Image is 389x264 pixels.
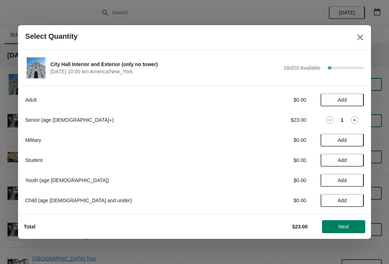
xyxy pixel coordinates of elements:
[338,157,347,163] span: Add
[25,136,225,144] div: Military
[240,177,306,184] div: $0.00
[322,220,365,233] button: Next
[25,96,225,103] div: Adult
[25,197,225,204] div: Child (age [DEMOGRAPHIC_DATA] and under)
[321,194,364,207] button: Add
[354,31,367,44] button: Close
[240,197,306,204] div: $0.00
[321,134,364,147] button: Add
[338,198,347,203] span: Add
[25,116,225,124] div: Senior (age [DEMOGRAPHIC_DATA]+)
[25,157,225,164] div: Student
[24,224,35,230] strong: Total
[50,61,280,68] span: City Hall Interior and Exterior (only no tower)
[240,96,306,103] div: $0.00
[240,157,306,164] div: $0.00
[321,93,364,106] button: Add
[321,174,364,187] button: Add
[283,65,321,71] span: 18 of 20 Available
[27,57,46,78] img: City Hall Interior and Exterior (only no tower) | | September 19 | 10:00 am America/New_York
[292,224,308,230] strong: $23.00
[339,224,349,230] span: Next
[321,154,364,167] button: Add
[50,68,280,75] span: [DATE] 10:00 am America/New_York
[338,97,347,103] span: Add
[240,136,306,144] div: $0.00
[240,116,306,124] div: $23.00
[25,177,225,184] div: Youth (age [DEMOGRAPHIC_DATA])
[338,177,347,183] span: Add
[338,137,347,143] span: Add
[341,116,344,124] strong: 1
[25,32,78,41] h2: Select Quantity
